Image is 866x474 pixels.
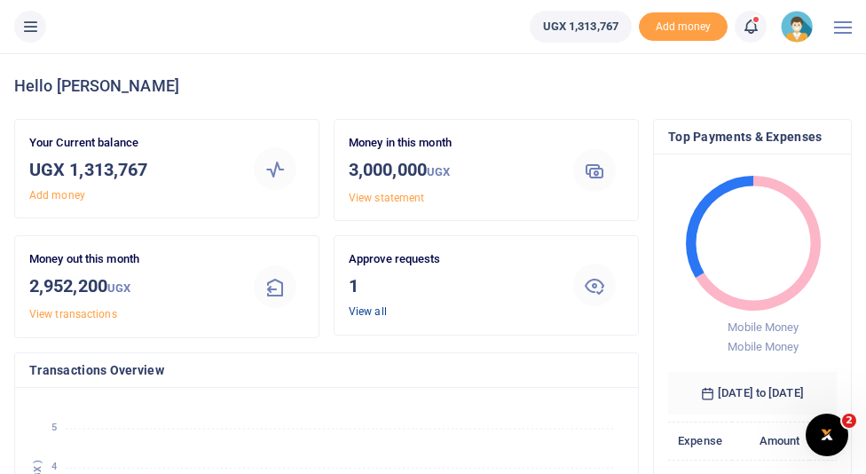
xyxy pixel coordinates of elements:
span: Mobile Money [728,320,799,334]
h3: UGX 1,313,767 [29,156,232,183]
a: UGX 1,313,767 [530,11,632,43]
iframe: Intercom live chat [806,414,848,456]
tspan: 4 [51,460,57,471]
p: Money in this month [349,134,552,153]
span: UGX 1,313,767 [543,18,618,36]
h3: 1 [349,273,552,299]
th: Amount [732,422,809,460]
a: View all [349,305,387,318]
h3: 3,000,000 [349,156,552,186]
a: Add money [29,189,85,201]
a: View transactions [29,308,117,320]
li: Wallet ballance [523,11,639,43]
p: Your Current balance [29,134,232,153]
small: UGX [427,165,450,178]
th: Expense [668,422,732,460]
h6: [DATE] to [DATE] [668,372,837,415]
h4: Hello [PERSON_NAME] [14,76,852,96]
a: profile-user [781,11,820,43]
li: Toup your wallet [639,12,728,42]
h3: 2,952,200 [29,273,232,302]
a: Add money [639,19,728,32]
span: Add money [639,12,728,42]
tspan: 5 [51,421,57,432]
p: Money out this month [29,250,232,269]
p: Approve requests [349,250,552,269]
span: Mobile Money [728,340,799,353]
h4: Top Payments & Expenses [668,127,837,146]
span: 2 [842,414,856,428]
img: profile-user [781,11,813,43]
a: View statement [349,192,424,204]
h4: Transactions Overview [29,360,624,380]
small: UGX [107,281,130,295]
